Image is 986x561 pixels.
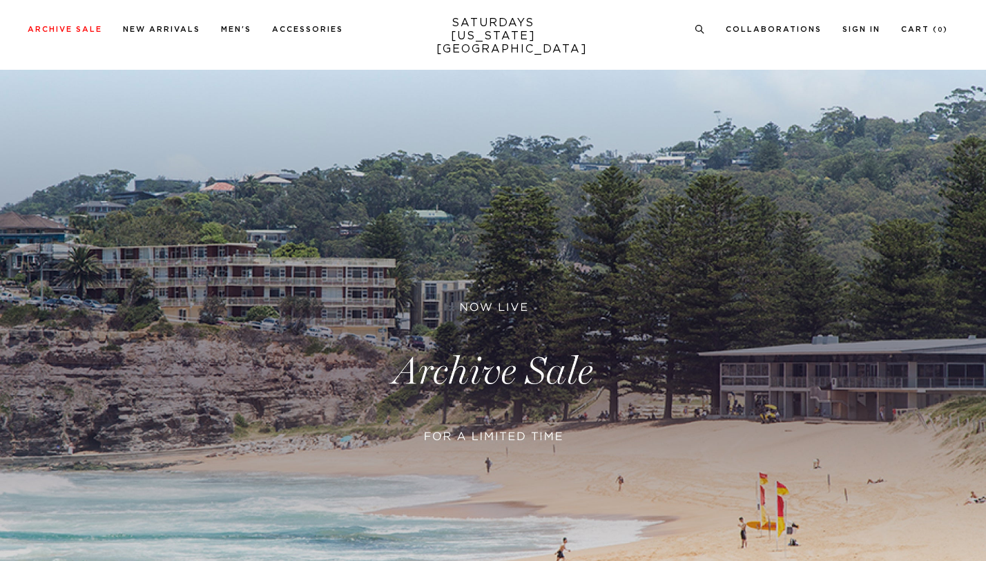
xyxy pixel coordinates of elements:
[938,27,943,33] small: 0
[221,26,251,33] a: Men's
[726,26,822,33] a: Collaborations
[28,26,102,33] a: Archive Sale
[901,26,948,33] a: Cart (0)
[842,26,880,33] a: Sign In
[436,17,550,56] a: SATURDAYS[US_STATE][GEOGRAPHIC_DATA]
[123,26,200,33] a: New Arrivals
[272,26,343,33] a: Accessories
